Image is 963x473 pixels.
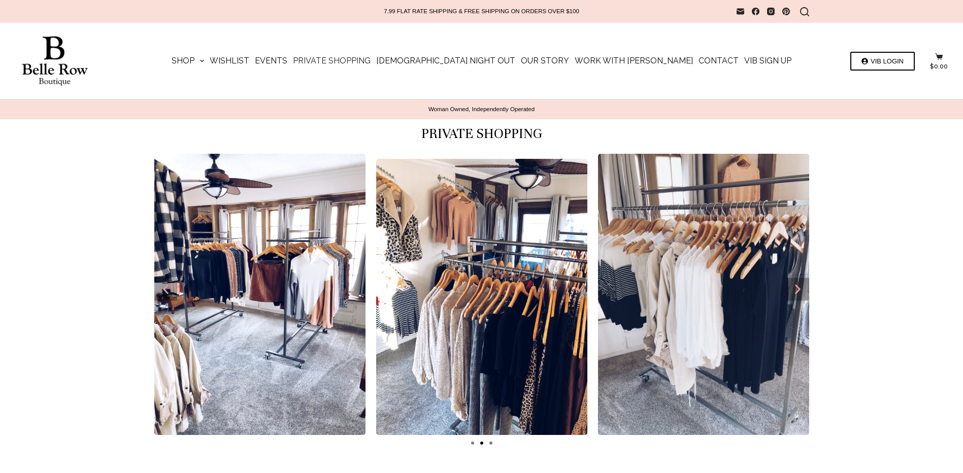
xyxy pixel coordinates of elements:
a: Private Shopping [290,23,374,99]
div: 2 / 3 [154,154,366,435]
div: 3 / 3 [376,159,587,435]
div: Next slide [786,278,809,300]
a: Contact [696,23,742,99]
div: Image Carousel [154,154,809,451]
p: Woman Owned, Independently Operated [20,106,943,113]
a: $0.00 [930,53,948,70]
a: Email [737,8,744,15]
a: Instagram [767,8,775,15]
a: VIB LOGIN [850,52,915,71]
a: Facebook [752,8,759,15]
a: [DEMOGRAPHIC_DATA] Night Out [374,23,518,99]
span: Go to slide 3 [489,442,492,445]
span: Go to slide 1 [471,442,474,445]
span: VIB LOGIN [871,58,904,64]
a: Our Story [518,23,572,99]
bdi: 0.00 [930,63,948,70]
a: VIB Sign Up [742,23,794,99]
img: 11121 [376,159,587,435]
a: Events [252,23,290,99]
p: 7.99 FLAT RATE SHIPPING & FREE SHIPPING ON ORDERS OVER $100 [384,8,579,15]
span: $ [930,63,934,70]
a: Work with [PERSON_NAME] [572,23,696,99]
button: Search [800,7,809,16]
span: Go to slide 2 [480,442,483,445]
a: Pinterest [782,8,790,15]
img: hello [154,154,366,435]
a: Shop [169,23,207,99]
div: 1 / 3 [598,154,809,435]
a: Wishlist [207,23,252,99]
img: Belle Row Boutique [15,36,94,86]
div: Previous slide [154,278,177,300]
nav: Main Navigation [169,23,794,99]
h1: Private Shopping [154,119,809,149]
img: Photo-promo.jpg [598,154,809,435]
